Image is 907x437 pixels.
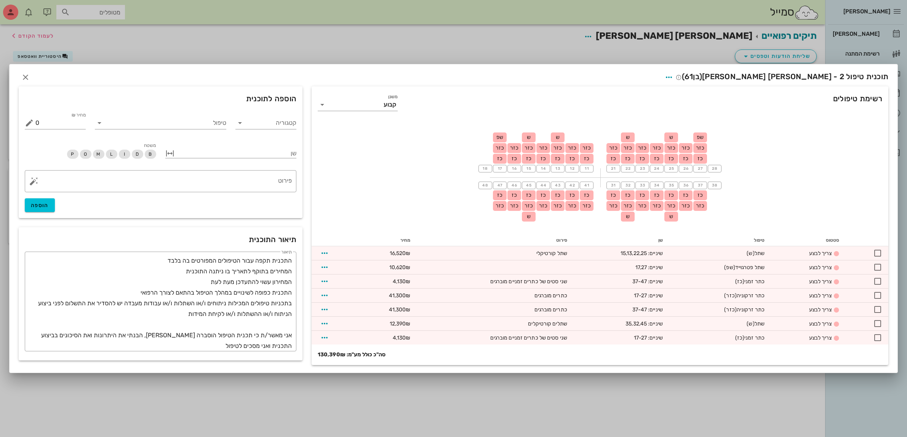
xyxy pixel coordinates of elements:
[639,183,645,188] span: 33
[565,165,579,172] button: 12
[669,234,771,246] th: טיפול
[654,166,660,171] span: 24
[534,306,567,313] span: כתרים מוברגים
[635,201,649,211] div: כזר
[667,145,675,151] span: כזר
[496,134,503,140] span: שפ
[735,335,744,341] span: (כז)
[624,203,632,209] span: כזר
[639,166,645,171] span: 23
[675,334,765,342] div: כתר זמני
[569,166,575,171] span: 12
[809,250,832,257] span: צריך לבצע
[654,192,659,198] span: כז
[712,166,718,171] span: 28
[809,292,832,299] span: צריך לבצע
[669,134,673,140] span: ש
[697,134,704,140] span: שפ
[809,335,832,341] span: צריך לבצע
[512,155,517,162] span: כז
[539,145,547,151] span: כזר
[635,165,649,172] button: 23
[696,203,704,209] span: כזר
[526,183,532,188] span: 45
[654,155,659,162] span: כז
[640,192,645,198] span: כז
[540,183,547,188] span: 44
[681,203,690,209] span: כזר
[584,155,589,162] span: כז
[384,101,396,108] div: קבוע
[724,292,737,299] span: (כזר)
[71,150,74,159] span: P
[526,166,532,171] span: 15
[735,278,744,285] span: (כז)
[318,99,398,111] div: משנןקבוע
[281,249,292,255] label: תיאור
[539,203,547,209] span: כזר
[25,198,55,212] button: הוספה
[683,183,689,188] span: 36
[551,132,565,142] div: ש
[712,183,718,188] span: 38
[72,112,86,118] label: מחיר ₪
[556,134,560,140] span: ש
[679,190,693,200] div: כז
[527,213,531,220] span: ש
[522,190,536,200] div: כז
[650,190,664,200] div: כז
[624,145,632,151] span: כזר
[393,335,411,341] span: 4,130₪
[393,278,411,285] span: 4,130₪
[650,165,664,172] button: 24
[568,145,576,151] span: כזר
[693,201,707,211] div: כזר
[724,264,735,271] span: (שפ)
[507,201,521,211] div: כזר
[697,192,703,198] span: כז
[638,145,646,151] span: כזר
[565,154,579,164] div: כז
[676,72,889,81] span: תוכנית טיפול 2 - [PERSON_NAME] [PERSON_NAME]
[625,192,630,198] span: כז
[625,166,631,171] span: 22
[580,154,593,164] div: כז
[667,203,675,209] span: כזר
[507,190,521,200] div: כז
[606,165,620,172] button: 21
[582,145,591,151] span: כזר
[390,321,411,327] span: 12,390₪
[579,292,663,300] div: שיניים: 17-27
[635,154,649,164] div: כז
[610,183,616,188] span: 31
[493,154,507,164] div: כז
[679,182,693,189] button: 36
[493,132,507,142] div: שפ
[610,166,616,171] span: 21
[551,190,565,200] div: כז
[664,165,678,172] button: 25
[25,118,34,128] button: מחיר ₪ appended action
[675,278,765,285] div: כתר זמני
[540,166,546,171] span: 14
[525,145,533,151] span: כזר
[536,250,567,257] span: שתל קורטיקלי
[697,183,703,188] span: 37
[809,264,832,271] span: צריך לבצע
[569,183,575,188] span: 42
[534,292,567,299] span: כתרים מוברגים
[31,202,49,209] span: הוספה
[565,182,579,189] button: 42
[526,192,531,198] span: כז
[621,190,635,200] div: כז
[490,278,567,285] span: שני סטים של כתרים זמניים מוברגים
[478,165,492,172] button: 18
[579,334,663,342] div: שיניים: 17-27
[693,143,707,153] div: כזר
[606,143,620,153] div: כזר
[626,213,630,220] span: ש
[625,183,631,188] span: 32
[664,190,678,200] div: כז
[668,183,674,188] span: 35
[526,155,531,162] span: כז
